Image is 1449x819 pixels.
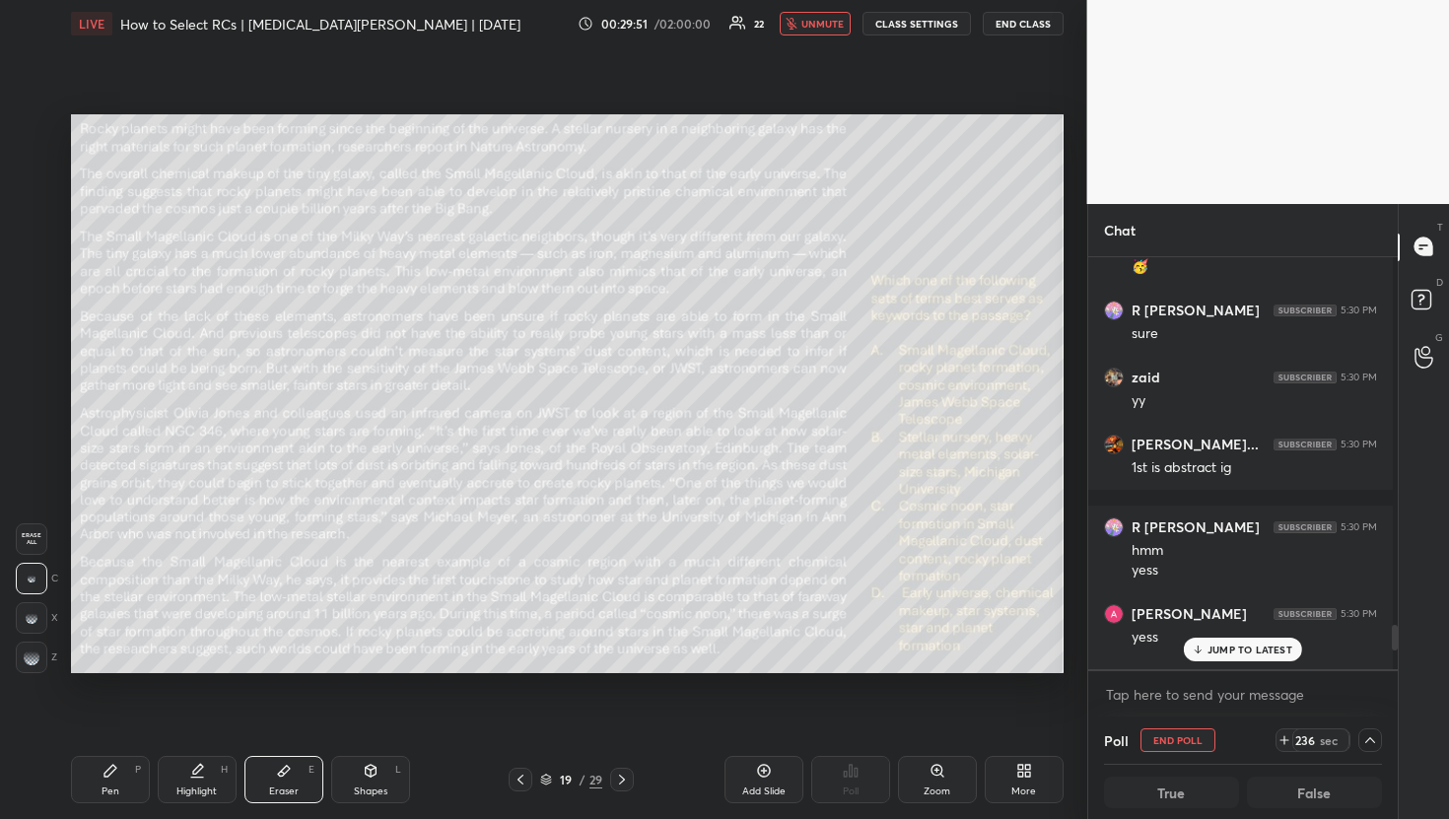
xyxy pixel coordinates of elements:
div: 5:30 PM [1341,521,1377,533]
div: More [1011,786,1036,796]
div: Add Slide [742,786,786,796]
img: 4P8fHbbgJtejmAAAAAElFTkSuQmCC [1274,439,1337,450]
span: Erase all [17,532,46,546]
button: END CLASS [983,12,1064,35]
img: thumbnail.jpg [1105,369,1123,386]
p: D [1436,275,1443,290]
div: Z [16,642,57,673]
div: yy [1132,391,1377,411]
p: JUMP TO LATEST [1207,644,1292,655]
img: 4P8fHbbgJtejmAAAAAElFTkSuQmCC [1274,305,1337,316]
div: 5:30 PM [1341,439,1377,450]
h6: [PERSON_NAME] [1132,605,1247,623]
h6: R [PERSON_NAME] [1132,518,1260,536]
div: Zoom [924,786,950,796]
div: LIVE [71,12,112,35]
img: 4P8fHbbgJtejmAAAAAElFTkSuQmCC [1274,608,1337,620]
h6: R [PERSON_NAME] [1132,302,1260,319]
div: Highlight [176,786,217,796]
div: H [221,765,228,775]
div: / [580,774,586,785]
button: CLASS SETTINGS [862,12,971,35]
h4: How to Select RCs | [MEDICAL_DATA][PERSON_NAME] | [DATE] [120,15,520,34]
button: END POLL [1140,728,1215,752]
p: Chat [1088,204,1151,256]
p: T [1437,220,1443,235]
div: Pen [102,786,119,796]
div: L [395,765,401,775]
p: G [1435,330,1443,345]
img: 4P8fHbbgJtejmAAAAAElFTkSuQmCC [1274,372,1337,383]
div: P [135,765,141,775]
div: 5:30 PM [1341,372,1377,383]
img: thumbnail.jpg [1105,518,1123,536]
div: grid [1088,257,1393,669]
div: Eraser [269,786,299,796]
div: C [16,563,58,594]
h4: Poll [1104,730,1129,751]
div: sure [1132,324,1377,344]
div: hmm [1132,541,1377,561]
div: 1st is abstract ig [1132,458,1377,478]
h6: [PERSON_NAME]... [1132,436,1259,453]
div: yess [1132,561,1377,580]
h6: zaid [1132,369,1160,386]
div: 29 [589,771,602,788]
div: 22 [754,19,764,29]
img: thumbnail.jpg [1105,302,1123,319]
div: 5:30 PM [1341,608,1377,620]
div: 19 [556,774,576,785]
div: sec [1317,732,1341,748]
img: 4P8fHbbgJtejmAAAAAElFTkSuQmCC [1274,521,1337,533]
button: unmute [780,12,851,35]
span: unmute [801,17,844,31]
div: yess [1132,628,1377,648]
img: thumbnail.jpg [1105,436,1123,453]
div: E [309,765,314,775]
div: X [16,602,58,634]
img: thumbnail.jpg [1105,605,1123,623]
div: Shapes [354,786,387,796]
div: 5:30 PM [1341,305,1377,316]
div: 236 [1293,732,1317,748]
div: 🥳 [1132,257,1377,277]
